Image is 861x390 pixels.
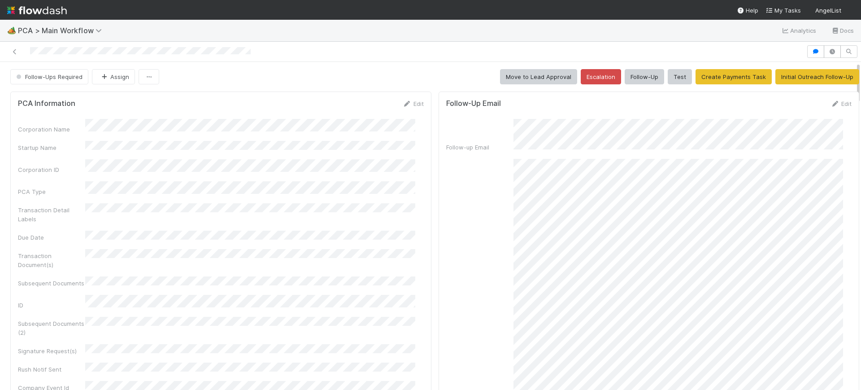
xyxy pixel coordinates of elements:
span: 🏕️ [7,26,16,34]
img: logo-inverted-e16ddd16eac7371096b0.svg [7,3,67,18]
button: Initial Outreach Follow-Up [775,69,859,84]
div: Due Date [18,233,85,242]
a: Analytics [781,25,817,36]
a: Docs [831,25,854,36]
button: Create Payments Task [696,69,772,84]
img: avatar_fee1282a-8af6-4c79-b7c7-bf2cfad99775.png [845,6,854,15]
a: My Tasks [765,6,801,15]
button: Test [668,69,692,84]
a: Edit [831,100,852,107]
div: ID [18,301,85,310]
span: My Tasks [765,7,801,14]
span: Follow-Ups Required [14,73,83,80]
span: AngelList [815,7,841,14]
h5: PCA Information [18,99,75,108]
div: Signature Request(s) [18,346,85,355]
button: Follow-Ups Required [10,69,88,84]
button: Escalation [581,69,621,84]
div: Help [737,6,758,15]
a: Edit [403,100,424,107]
button: Move to Lead Approval [500,69,577,84]
div: Subsequent Documents (2) [18,319,85,337]
div: Startup Name [18,143,85,152]
button: Follow-Up [625,69,664,84]
div: Follow-up Email [446,143,513,152]
div: Transaction Detail Labels [18,206,85,223]
div: Subsequent Documents [18,279,85,288]
div: Rush Notif Sent [18,365,85,374]
span: PCA > Main Workflow [18,26,106,35]
h5: Follow-Up Email [446,99,501,108]
div: PCA Type [18,187,85,196]
div: Transaction Document(s) [18,251,85,269]
div: Corporation ID [18,165,85,174]
div: Corporation Name [18,125,85,134]
button: Assign [92,69,135,84]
